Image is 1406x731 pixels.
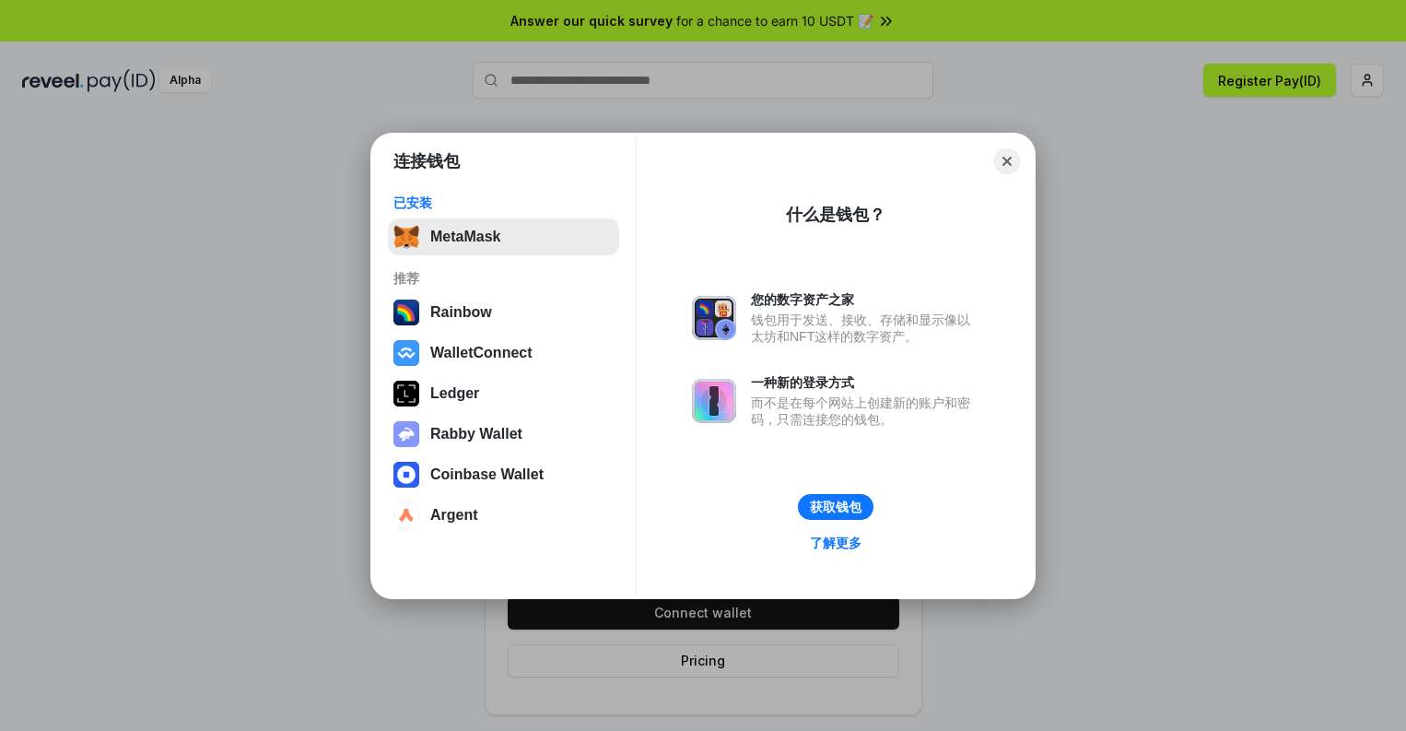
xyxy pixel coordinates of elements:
img: svg+xml,%3Csvg%20xmlns%3D%22http%3A%2F%2Fwww.w3.org%2F2000%2Fsvg%22%20fill%3D%22none%22%20viewBox... [692,296,736,340]
img: svg+xml,%3Csvg%20fill%3D%22none%22%20height%3D%2233%22%20viewBox%3D%220%200%2035%2033%22%20width%... [393,224,419,250]
div: 已安装 [393,195,614,211]
img: svg+xml,%3Csvg%20width%3D%2228%22%20height%3D%2228%22%20viewBox%3D%220%200%2028%2028%22%20fill%3D... [393,462,419,488]
button: Rabby Wallet [388,416,619,453]
div: Argent [430,507,478,524]
div: Rainbow [430,304,492,321]
div: 钱包用于发送、接收、存储和显示像以太坊和NFT这样的数字资产。 [751,312,979,345]
button: WalletConnect [388,335,619,371]
button: Argent [388,497,619,534]
div: Rabby Wallet [430,426,522,442]
button: Coinbase Wallet [388,456,619,493]
button: Rainbow [388,294,619,331]
div: MetaMask [430,229,500,245]
div: 而不是在每个网站上创建新的账户和密码，只需连接您的钱包。 [751,395,979,428]
img: svg+xml,%3Csvg%20width%3D%22120%22%20height%3D%22120%22%20viewBox%3D%220%200%20120%20120%22%20fil... [393,300,419,325]
div: 推荐 [393,270,614,287]
div: 一种新的登录方式 [751,374,979,391]
img: svg+xml,%3Csvg%20xmlns%3D%22http%3A%2F%2Fwww.w3.org%2F2000%2Fsvg%22%20fill%3D%22none%22%20viewBox... [692,379,736,423]
div: 获取钱包 [810,499,861,515]
div: 什么是钱包？ [786,204,885,226]
div: WalletConnect [430,345,533,361]
button: Close [994,148,1020,174]
img: svg+xml,%3Csvg%20width%3D%2228%22%20height%3D%2228%22%20viewBox%3D%220%200%2028%2028%22%20fill%3D... [393,502,419,528]
img: svg+xml,%3Csvg%20width%3D%2228%22%20height%3D%2228%22%20viewBox%3D%220%200%2028%2028%22%20fill%3D... [393,340,419,366]
h1: 连接钱包 [393,150,460,172]
img: svg+xml,%3Csvg%20xmlns%3D%22http%3A%2F%2Fwww.w3.org%2F2000%2Fsvg%22%20width%3D%2228%22%20height%3... [393,381,419,407]
div: 您的数字资产之家 [751,291,979,308]
button: Ledger [388,375,619,412]
div: Ledger [430,385,479,402]
button: MetaMask [388,218,619,255]
a: 了解更多 [799,531,873,555]
div: 了解更多 [810,535,861,551]
img: svg+xml,%3Csvg%20xmlns%3D%22http%3A%2F%2Fwww.w3.org%2F2000%2Fsvg%22%20fill%3D%22none%22%20viewBox... [393,421,419,447]
button: 获取钱包 [798,494,873,520]
div: Coinbase Wallet [430,466,544,483]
